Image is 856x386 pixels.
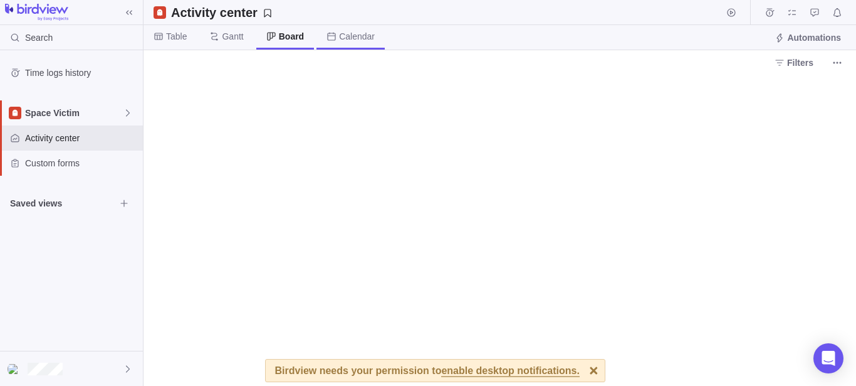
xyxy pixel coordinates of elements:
span: Gantt [222,30,243,43]
span: Saved views [10,197,115,210]
img: logo [5,4,68,21]
span: Filters [770,54,818,72]
span: My assignments [783,4,801,21]
a: Approval requests [806,9,823,19]
h2: Activity center [171,4,258,21]
span: Time logs history [25,67,138,79]
span: Filters [787,56,813,69]
span: Table [166,30,187,43]
a: Notifications [828,9,846,19]
div: Open Intercom Messenger [813,343,843,373]
span: Start timer [723,4,740,21]
span: Time logs [761,4,778,21]
span: Browse views [115,195,133,212]
span: More actions [828,54,846,72]
div: Oby Oktf [8,362,23,377]
span: Space Victim [25,107,123,119]
span: Automations [787,31,841,44]
span: Board [279,30,304,43]
a: Time logs [761,9,778,19]
span: Approval requests [806,4,823,21]
a: My assignments [783,9,801,19]
div: Birdview needs your permission to [275,360,580,382]
span: Save your current layout and filters as a View [166,4,278,21]
img: Show [8,364,23,374]
span: Automations [770,29,846,46]
span: Calendar [339,30,375,43]
span: Notifications [828,4,846,21]
span: enable desktop notifications. [441,366,579,377]
span: Custom forms [25,157,138,169]
span: Search [25,31,53,44]
span: Activity center [25,132,138,144]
